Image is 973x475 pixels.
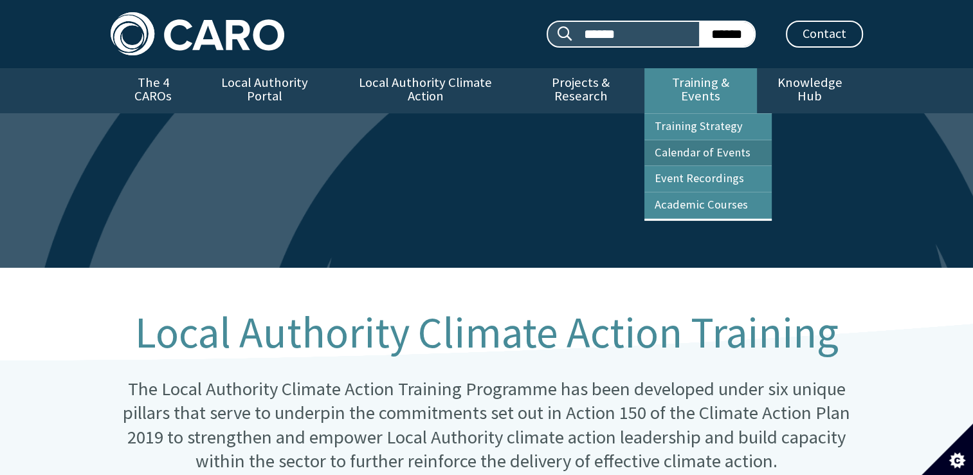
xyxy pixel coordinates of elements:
[111,68,196,113] a: The 4 CAROs
[111,309,863,357] h1: Local Authority Climate Action Training
[644,114,772,140] a: Training Strategy
[196,68,334,113] a: Local Authority Portal
[334,68,517,113] a: Local Authority Climate Action
[111,377,863,474] p: The Local Authority Climate Action Training Programme has been developed under six unique pillars...
[644,166,772,192] a: Event Recordings
[644,192,772,218] a: Academic Courses
[922,424,973,475] button: Set cookie preferences
[757,68,862,113] a: Knowledge Hub
[786,21,863,48] a: Contact
[517,68,644,113] a: Projects & Research
[644,68,757,113] a: Training & Events
[111,12,284,55] img: Caro logo
[644,140,772,166] a: Calendar of Events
